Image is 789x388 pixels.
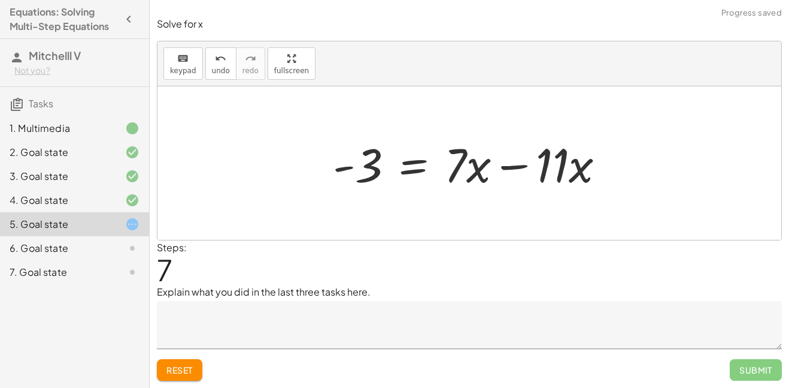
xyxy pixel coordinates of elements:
[170,67,196,75] span: keypad
[157,17,782,31] p: Solve for x
[10,121,106,136] div: 1. Multimedia
[721,7,782,19] span: Progress saved
[157,359,202,381] button: Reset
[125,241,139,255] i: Task not started.
[125,169,139,184] i: Task finished and correct.
[157,241,187,254] label: Steps:
[242,67,259,75] span: redo
[205,47,236,80] button: undoundo
[236,47,265,80] button: redoredo
[125,121,139,136] i: Task finished.
[10,193,106,207] div: 4. Goal state
[10,5,118,34] h4: Equations: Solving Multi-Step Equations
[245,52,256,66] i: redo
[215,52,226,66] i: undo
[125,193,139,207] i: Task finished and correct.
[10,265,106,279] div: 7. Goal state
[212,67,230,75] span: undo
[125,265,139,279] i: Task not started.
[10,145,106,160] div: 2. Goal state
[166,365,193,375] span: Reset
[163,47,203,80] button: keyboardkeypad
[274,67,309,75] span: fullscreen
[268,47,315,80] button: fullscreen
[10,217,106,231] div: 5. Goal state
[10,241,106,255] div: 6. Goal state
[29,97,53,110] span: Tasks
[29,49,81,62] span: Mitchelll V
[125,217,139,231] i: Task started.
[157,285,782,299] p: Explain what you did in the last three tasks here.
[177,52,189,66] i: keyboard
[157,251,172,288] span: 7
[10,169,106,184] div: 3. Goal state
[14,65,139,77] div: Not you?
[125,145,139,160] i: Task finished and correct.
